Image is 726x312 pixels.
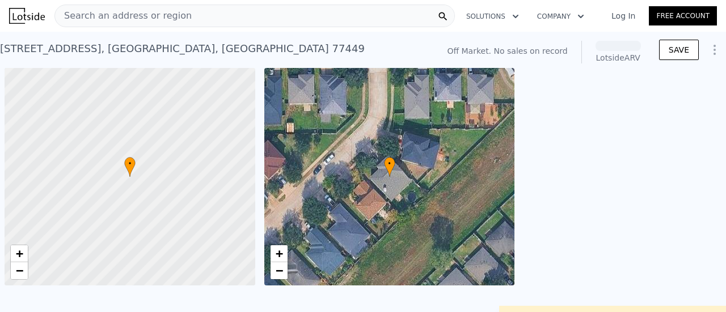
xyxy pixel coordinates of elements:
[528,6,593,27] button: Company
[16,246,23,260] span: +
[9,8,45,24] img: Lotside
[271,245,288,262] a: Zoom in
[271,262,288,279] a: Zoom out
[596,52,641,63] div: Lotside ARV
[598,10,649,22] a: Log In
[55,9,192,23] span: Search an address or region
[275,246,282,260] span: +
[703,39,726,61] button: Show Options
[124,157,136,177] div: •
[659,40,699,60] button: SAVE
[16,263,23,277] span: −
[11,262,28,279] a: Zoom out
[447,45,567,57] div: Off Market. No sales on record
[384,159,395,169] span: •
[649,6,717,25] a: Free Account
[384,157,395,177] div: •
[275,263,282,277] span: −
[11,245,28,262] a: Zoom in
[124,159,136,169] span: •
[457,6,528,27] button: Solutions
